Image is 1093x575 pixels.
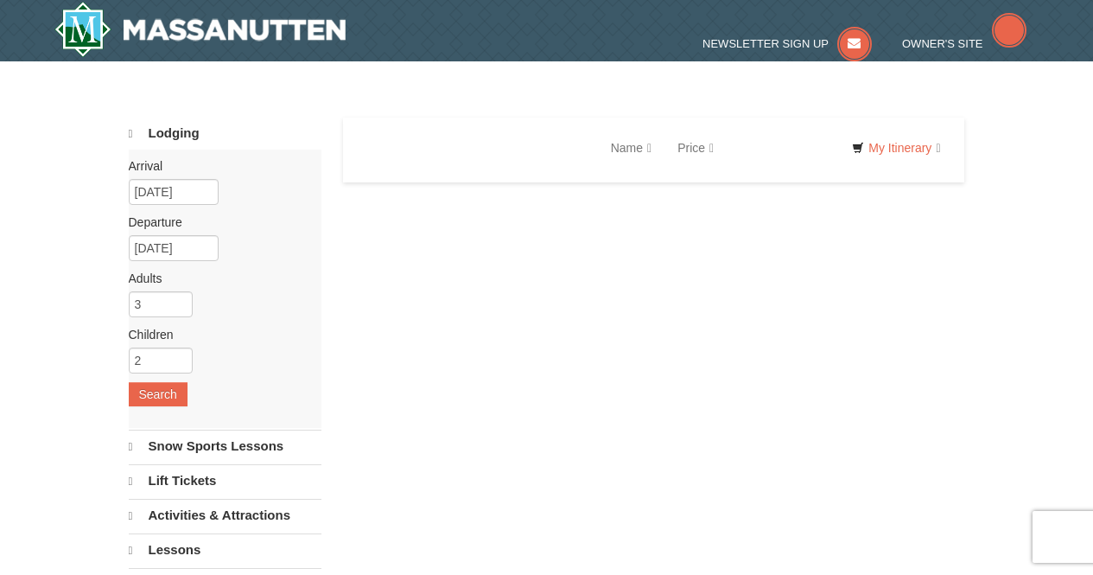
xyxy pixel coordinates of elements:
img: Massanutten Resort Logo [54,2,346,57]
a: Lessons [129,533,321,566]
label: Arrival [129,157,308,175]
a: Price [664,131,727,165]
a: My Itinerary [841,135,951,161]
span: Owner's Site [902,37,983,50]
label: Adults [129,270,308,287]
a: Activities & Attractions [129,499,321,532]
label: Children [129,326,308,343]
label: Departure [129,214,308,231]
a: Massanutten Resort [54,2,346,57]
a: Name [598,131,664,165]
button: Search [129,382,187,406]
span: Newsletter Sign Up [702,37,829,50]
a: Owner's Site [902,37,1026,50]
a: Newsletter Sign Up [702,37,872,50]
a: Lodging [129,118,321,150]
a: Snow Sports Lessons [129,430,321,463]
a: Lift Tickets [129,464,321,497]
